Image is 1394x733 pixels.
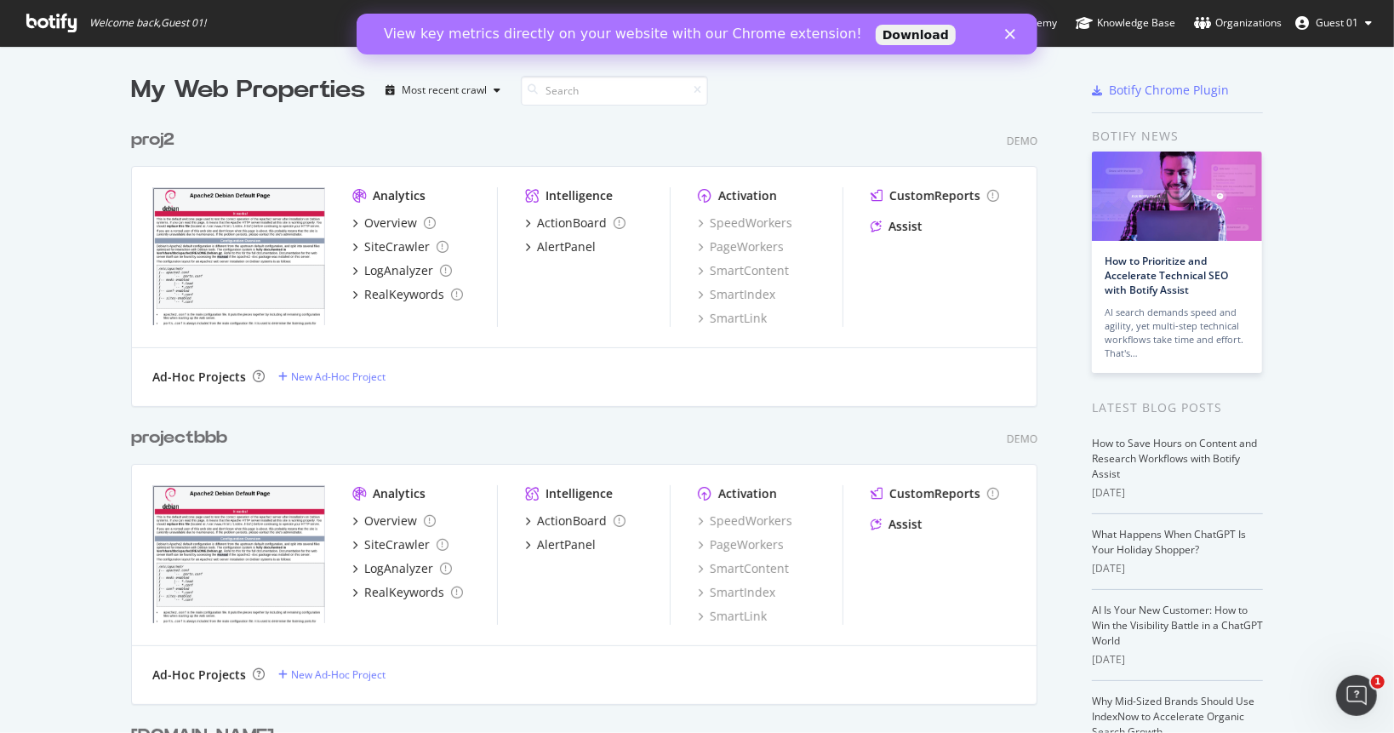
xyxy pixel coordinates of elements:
iframe: Intercom live chat [1336,675,1377,716]
input: Search [521,76,708,106]
div: Demo [1007,432,1037,446]
img: How to Prioritize and Accelerate Technical SEO with Botify Assist [1092,152,1262,241]
a: SmartContent [698,262,789,279]
a: Botify Chrome Plugin [1092,82,1229,99]
div: Overview [364,513,417,530]
a: Assist [871,218,923,235]
div: Most recent crawl [402,85,487,95]
div: Activation [718,485,777,502]
a: RealKeywords [352,286,463,303]
a: AlertPanel [525,238,596,255]
a: SpeedWorkers [698,215,792,232]
div: CustomReports [889,187,980,204]
div: Organizations [1194,14,1282,31]
div: New Ad-Hoc Project [291,667,386,682]
div: Knowledge Base [1076,14,1175,31]
div: AlertPanel [537,536,596,553]
div: Overview [364,215,417,232]
div: Assist [888,516,923,533]
a: Assist [871,516,923,533]
div: Botify Chrome Plugin [1109,82,1229,99]
div: [DATE] [1092,485,1263,501]
a: SpeedWorkers [698,513,792,530]
a: AlertPanel [525,536,596,553]
div: Assist [888,218,923,235]
a: New Ad-Hoc Project [278,667,386,682]
a: proj2 [131,128,181,152]
a: LogAnalyzer [352,560,452,577]
a: PageWorkers [698,536,784,553]
span: 1 [1371,675,1385,689]
span: Welcome back, Guest 01 ! [89,16,206,30]
a: What Happens When ChatGPT Is Your Holiday Shopper? [1092,527,1246,557]
div: Close [648,15,666,26]
a: SmartIndex [698,584,775,601]
button: Most recent crawl [379,77,507,104]
a: SiteCrawler [352,238,448,255]
img: projectbbb [152,485,325,623]
a: CustomReports [871,187,999,204]
div: LogAnalyzer [364,560,433,577]
a: PageWorkers [698,238,784,255]
div: RealKeywords [364,584,444,601]
div: SiteCrawler [364,238,430,255]
div: [DATE] [1092,652,1263,667]
div: Activation [718,187,777,204]
div: Latest Blog Posts [1092,398,1263,417]
iframe: Intercom live chat banner [357,14,1037,54]
a: Overview [352,513,436,530]
div: [DATE] [1092,561,1263,576]
a: ActionBoard [525,513,626,530]
a: AI Is Your New Customer: How to Win the Visibility Battle in a ChatGPT World [1092,603,1263,648]
div: Demo [1007,134,1037,148]
a: RealKeywords [352,584,463,601]
span: Guest 01 [1316,15,1358,30]
div: proj2 [131,128,174,152]
a: How to Prioritize and Accelerate Technical SEO with Botify Assist [1105,254,1228,297]
div: AI search demands speed and agility, yet multi-step technical workflows take time and effort. Tha... [1105,306,1249,360]
div: SiteCrawler [364,536,430,553]
div: CustomReports [889,485,980,502]
a: New Ad-Hoc Project [278,369,386,384]
a: projectbbb [131,426,234,450]
a: SmartContent [698,560,789,577]
div: Intelligence [546,485,613,502]
div: LogAnalyzer [364,262,433,279]
a: CustomReports [871,485,999,502]
img: proj2 [152,187,325,325]
button: Guest 01 [1282,9,1385,37]
div: Intelligence [546,187,613,204]
div: Analytics [373,485,426,502]
a: Overview [352,215,436,232]
a: ActionBoard [525,215,626,232]
a: SmartIndex [698,286,775,303]
a: How to Save Hours on Content and Research Workflows with Botify Assist [1092,436,1257,481]
a: SmartLink [698,310,767,327]
div: AlertPanel [537,238,596,255]
div: ActionBoard [537,513,607,530]
a: SiteCrawler [352,536,448,553]
div: Botify news [1092,127,1263,146]
a: SmartLink [698,608,767,625]
div: RealKeywords [364,286,444,303]
div: projectbbb [131,426,227,450]
div: Ad-Hoc Projects [152,667,246,684]
div: My Web Properties [131,73,365,107]
a: LogAnalyzer [352,262,452,279]
div: New Ad-Hoc Project [291,369,386,384]
div: Analytics [373,187,426,204]
div: ActionBoard [537,215,607,232]
div: Ad-Hoc Projects [152,369,246,386]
